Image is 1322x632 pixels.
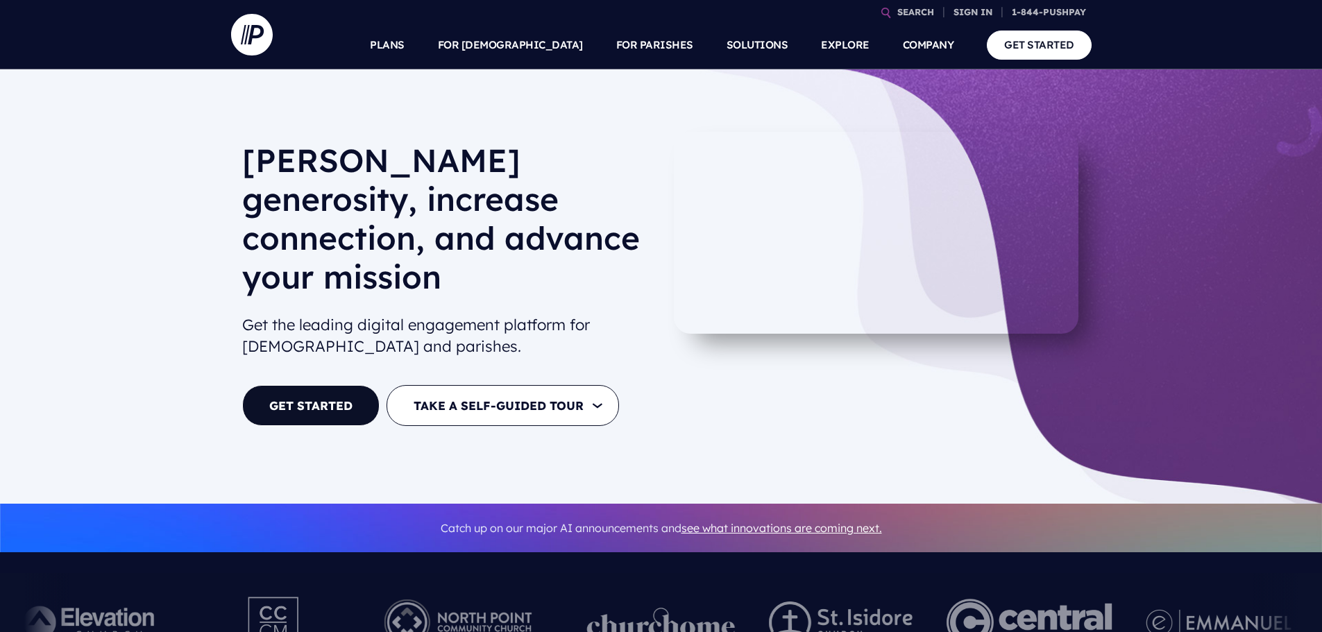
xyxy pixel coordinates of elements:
a: SOLUTIONS [727,21,788,69]
a: GET STARTED [242,385,380,426]
p: Catch up on our major AI announcements and [242,513,1081,544]
a: FOR PARISHES [616,21,693,69]
a: EXPLORE [821,21,870,69]
a: FOR [DEMOGRAPHIC_DATA] [438,21,583,69]
a: see what innovations are coming next. [681,521,882,535]
button: TAKE A SELF-GUIDED TOUR [387,385,619,426]
a: COMPANY [903,21,954,69]
h1: [PERSON_NAME] generosity, increase connection, and advance your mission [242,141,650,307]
a: GET STARTED [987,31,1092,59]
h2: Get the leading digital engagement platform for [DEMOGRAPHIC_DATA] and parishes. [242,309,650,363]
a: PLANS [370,21,405,69]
